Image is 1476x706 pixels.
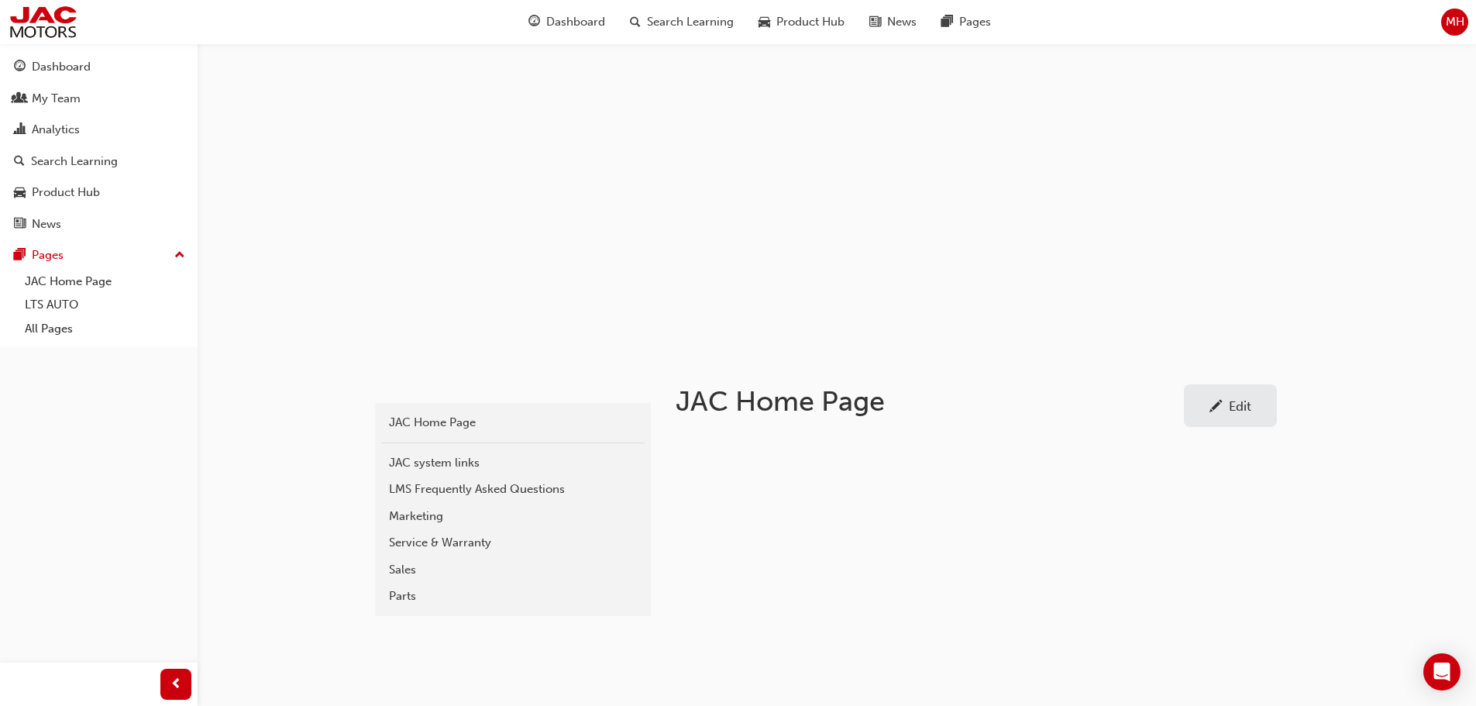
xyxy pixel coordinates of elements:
[1229,398,1251,414] div: Edit
[869,12,881,32] span: news-icon
[389,561,637,579] div: Sales
[14,218,26,232] span: news-icon
[389,480,637,498] div: LMS Frequently Asked Questions
[1441,9,1468,36] button: MH
[381,476,645,503] a: LMS Frequently Asked Questions
[6,147,191,176] a: Search Learning
[14,186,26,200] span: car-icon
[19,317,191,341] a: All Pages
[389,454,637,472] div: JAC system links
[32,121,80,139] div: Analytics
[6,210,191,239] a: News
[381,583,645,610] a: Parts
[31,153,118,170] div: Search Learning
[389,587,637,605] div: Parts
[170,675,182,694] span: prev-icon
[389,414,637,432] div: JAC Home Page
[1209,400,1223,415] span: pencil-icon
[14,123,26,137] span: chart-icon
[1184,384,1277,427] a: Edit
[6,115,191,144] a: Analytics
[929,6,1003,38] a: pages-iconPages
[959,13,991,31] span: Pages
[32,58,91,76] div: Dashboard
[174,246,185,266] span: up-icon
[6,178,191,207] a: Product Hub
[516,6,618,38] a: guage-iconDashboard
[389,508,637,525] div: Marketing
[759,12,770,32] span: car-icon
[6,241,191,270] button: Pages
[19,270,191,294] a: JAC Home Page
[14,60,26,74] span: guage-icon
[32,215,61,233] div: News
[389,534,637,552] div: Service & Warranty
[746,6,857,38] a: car-iconProduct Hub
[14,155,25,169] span: search-icon
[887,13,917,31] span: News
[381,449,645,477] a: JAC system links
[676,384,1184,418] h1: JAC Home Page
[8,5,78,40] img: jac-portal
[6,53,191,81] a: Dashboard
[6,50,191,241] button: DashboardMy TeamAnalyticsSearch LearningProduct HubNews
[1423,653,1461,691] div: Open Intercom Messenger
[32,90,81,108] div: My Team
[14,249,26,263] span: pages-icon
[381,503,645,530] a: Marketing
[546,13,605,31] span: Dashboard
[1446,13,1464,31] span: MH
[19,293,191,317] a: LTS AUTO
[528,12,540,32] span: guage-icon
[630,12,641,32] span: search-icon
[32,184,100,201] div: Product Hub
[941,12,953,32] span: pages-icon
[6,84,191,113] a: My Team
[857,6,929,38] a: news-iconNews
[618,6,746,38] a: search-iconSearch Learning
[14,92,26,106] span: people-icon
[776,13,845,31] span: Product Hub
[647,13,734,31] span: Search Learning
[32,246,64,264] div: Pages
[381,409,645,436] a: JAC Home Page
[381,556,645,584] a: Sales
[381,529,645,556] a: Service & Warranty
